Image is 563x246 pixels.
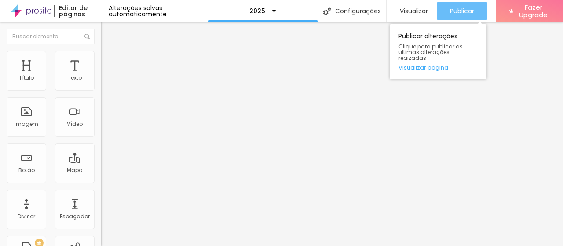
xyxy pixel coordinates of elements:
[450,7,474,15] span: Publicar
[19,75,34,81] div: Título
[84,34,90,39] img: Icone
[323,7,331,15] img: Icone
[437,2,487,20] button: Publicar
[400,7,428,15] span: Visualizar
[67,121,83,127] div: Vídeo
[7,29,95,44] input: Buscar elemento
[249,8,265,14] p: 2025
[390,24,486,79] div: Publicar alterações
[101,22,563,246] iframe: Editor
[109,5,208,17] div: Alterações salvas automaticamente
[18,167,35,173] div: Botão
[60,213,90,220] div: Espaçador
[68,75,82,81] div: Texto
[387,2,437,20] button: Visualizar
[398,65,478,70] a: Visualizar página
[54,5,109,17] div: Editor de páginas
[398,44,478,61] span: Clique para publicar as ultimas alterações reaizadas
[15,121,38,127] div: Imagem
[67,167,83,173] div: Mapa
[18,213,35,220] div: Divisor
[517,4,550,19] span: Fazer Upgrade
